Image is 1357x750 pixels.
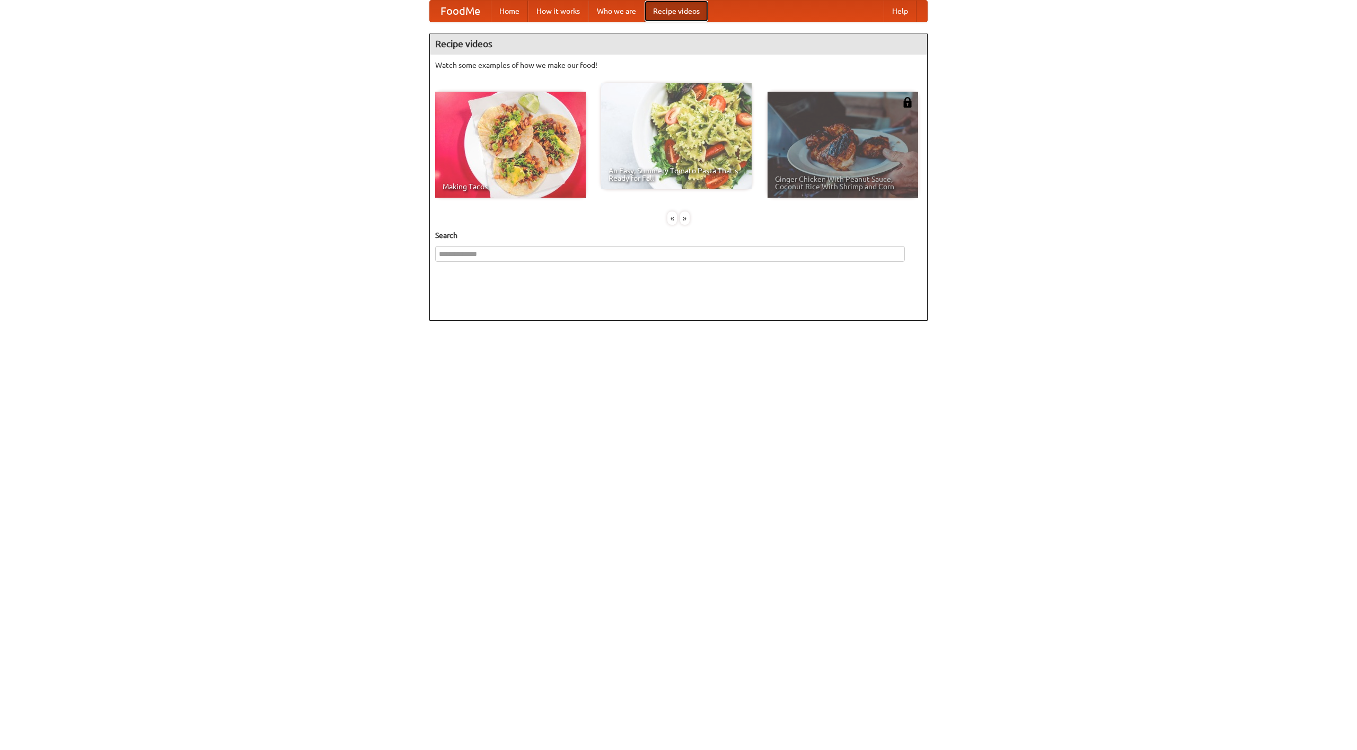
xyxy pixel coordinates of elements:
img: 483408.png [902,97,913,108]
a: An Easy, Summery Tomato Pasta That's Ready for Fall [601,83,752,189]
a: FoodMe [430,1,491,22]
a: Help [884,1,917,22]
a: Who we are [588,1,645,22]
p: Watch some examples of how we make our food! [435,60,922,70]
h5: Search [435,230,922,241]
a: Recipe videos [645,1,708,22]
a: Making Tacos [435,92,586,198]
span: Making Tacos [443,183,578,190]
div: » [680,211,690,225]
span: An Easy, Summery Tomato Pasta That's Ready for Fall [609,167,744,182]
a: Home [491,1,528,22]
div: « [667,211,677,225]
a: How it works [528,1,588,22]
h4: Recipe videos [430,33,927,55]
